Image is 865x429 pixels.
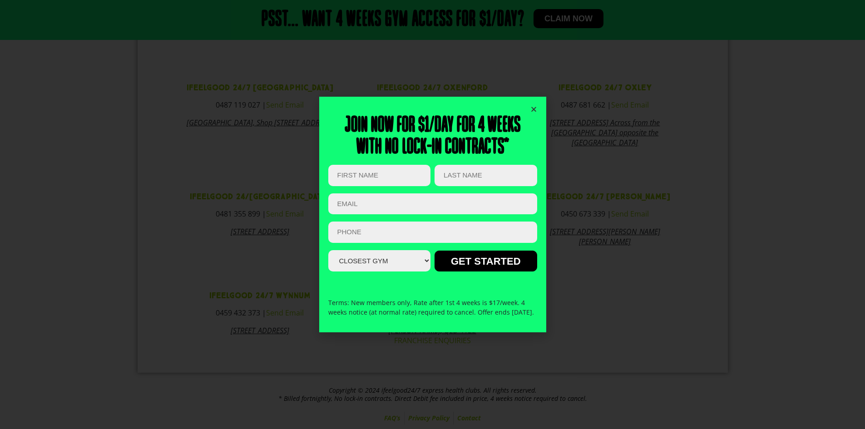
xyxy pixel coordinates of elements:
[328,165,430,186] input: FIRST NAME
[328,115,537,158] h2: Join now for $1/day for 4 weeks With no lock-in contracts*
[435,165,537,186] input: LAST NAME
[328,298,537,317] p: Terms: New members only, Rate after 1st 4 weeks is $17/week. 4 weeks notice (at normal rate) requ...
[530,106,537,113] a: Close
[435,251,537,271] input: GET STARTED
[328,193,537,215] input: Email
[328,222,537,243] input: PHONE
